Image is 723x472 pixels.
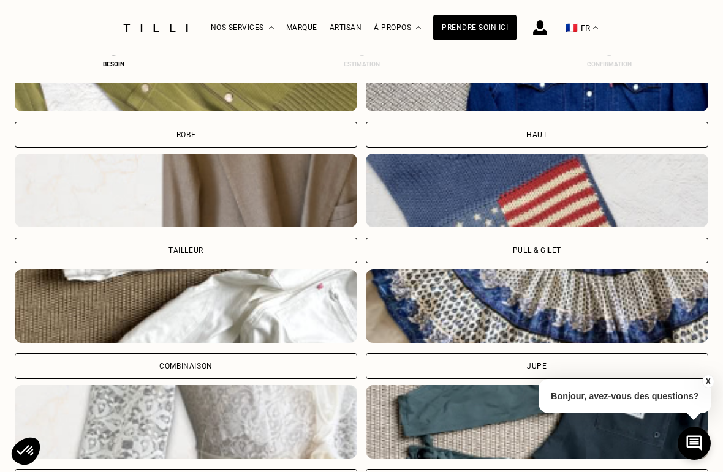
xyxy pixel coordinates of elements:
[15,269,357,343] img: Tilli retouche votre Combinaison
[330,23,362,32] a: Artisan
[159,362,213,370] div: Combinaison
[527,362,547,370] div: Jupe
[89,61,138,67] div: Besoin
[433,15,517,40] a: Prendre soin ici
[168,247,203,254] div: Tailleur
[119,24,192,32] img: Logo du service de couturière Tilli
[15,154,357,227] img: Tilli retouche votre Tailleur
[366,385,708,459] img: Tilli retouche votre Maillot de bain
[526,131,547,138] div: Haut
[559,1,604,55] button: 🇫🇷 FR
[593,26,598,29] img: menu déroulant
[513,247,561,254] div: Pull & gilet
[585,61,634,67] div: Confirmation
[702,375,714,388] button: X
[15,385,357,459] img: Tilli retouche votre Robe de mariée
[533,20,547,35] img: icône connexion
[416,26,421,29] img: Menu déroulant à propos
[337,61,386,67] div: Estimation
[176,131,195,138] div: Robe
[269,26,274,29] img: Menu déroulant
[366,154,708,227] img: Tilli retouche votre Pull & gilet
[539,379,711,413] p: Bonjour, avez-vous des questions?
[211,1,274,55] div: Nos services
[566,22,578,34] span: 🇫🇷
[286,23,317,32] a: Marque
[374,1,421,55] div: À propos
[366,269,708,343] img: Tilli retouche votre Jupe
